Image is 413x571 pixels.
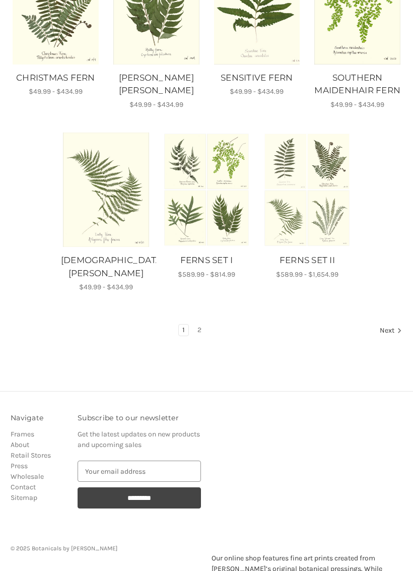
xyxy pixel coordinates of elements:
[11,462,28,470] a: Press
[11,451,51,460] a: Retail Stores
[230,87,284,96] span: $49.99 - $434.99
[11,544,402,553] p: © 2025 Botanicals by [PERSON_NAME]
[163,133,250,247] img: Unframed
[11,72,101,85] a: CHRISTMAS FERN, Price range from $49.99 to $434.99
[78,461,201,482] input: Your email address
[11,430,34,438] a: Frames
[212,72,302,85] a: SENSITIVE FERN, Price range from $49.99 to $434.99
[194,325,205,336] a: Page 2 of 2
[262,254,352,267] a: FERNS SET II, Price range from $589.99 to $1,654.99
[163,133,250,247] a: FERNS SET I, Price range from $589.99 to $814.99
[11,493,37,502] a: Sitemap
[129,100,183,109] span: $49.99 - $434.99
[62,133,150,247] img: Unframed
[61,254,151,280] a: LADY FERN, Price range from $49.99 to $434.99
[330,100,384,109] span: $49.99 - $434.99
[78,413,201,423] h3: Subscribe to our newsletter
[29,87,83,96] span: $49.99 - $434.99
[179,325,188,336] a: Page 1 of 2
[11,440,29,449] a: About
[376,325,402,338] a: Next
[11,483,36,491] a: Contact
[276,270,338,279] span: $589.99 - $1,654.99
[111,72,201,97] a: HOLLY FERN, Price range from $49.99 to $434.99
[11,413,67,423] h3: Navigate
[78,429,201,450] p: Get the latest updates on new products and upcoming sales
[312,72,402,97] a: SOUTHERN MAIDENHAIR FERN, Price range from $49.99 to $434.99
[263,133,351,247] a: FERNS SET II, Price range from $589.99 to $1,654.99
[178,270,235,279] span: $589.99 - $814.99
[79,283,133,291] span: $49.99 - $434.99
[62,133,150,247] a: LADY FERN, Price range from $49.99 to $434.99
[263,133,351,247] img: Unframed
[11,472,44,481] a: Wholesale
[162,254,252,267] a: FERNS SET I, Price range from $589.99 to $814.99
[11,324,402,338] nav: pagination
